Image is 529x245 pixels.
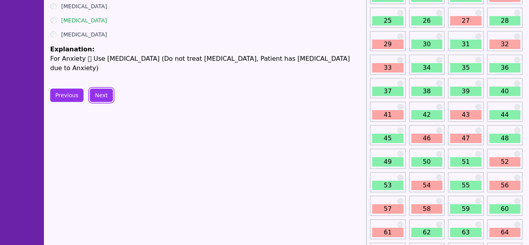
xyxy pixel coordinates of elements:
[411,134,443,143] a: 46
[450,40,482,49] a: 31
[372,63,404,73] a: 33
[411,16,443,25] a: 26
[61,16,107,24] label: [MEDICAL_DATA]
[411,157,443,167] a: 50
[489,134,521,143] a: 48
[450,157,482,167] a: 51
[372,40,404,49] a: 29
[450,181,482,190] a: 55
[50,89,84,102] button: Previous
[372,16,404,25] a: 25
[450,87,482,96] a: 39
[489,181,521,190] a: 56
[489,110,521,120] a: 44
[489,40,521,49] a: 32
[450,110,482,120] a: 43
[411,181,443,190] a: 54
[411,110,443,120] a: 42
[489,228,521,237] a: 64
[411,87,443,96] a: 38
[372,181,404,190] a: 53
[489,157,521,167] a: 52
[489,87,521,96] a: 40
[372,134,404,143] a: 45
[450,228,482,237] a: 63
[372,204,404,214] a: 57
[372,228,404,237] a: 61
[411,40,443,49] a: 30
[61,2,107,10] label: [MEDICAL_DATA]
[450,63,482,73] a: 35
[372,157,404,167] a: 49
[372,87,404,96] a: 37
[411,204,443,214] a: 58
[489,63,521,73] a: 36
[450,16,482,25] a: 27
[61,31,107,38] label: [MEDICAL_DATA]
[90,89,113,102] button: Next
[450,134,482,143] a: 47
[50,54,363,73] p: For Anxiety  Use [MEDICAL_DATA] (Do not treat [MEDICAL_DATA], Patient has [MEDICAL_DATA] due to ...
[450,204,482,214] a: 59
[411,63,443,73] a: 34
[372,110,404,120] a: 41
[411,228,443,237] a: 62
[489,16,521,25] a: 28
[489,204,521,214] a: 60
[50,45,95,53] span: Explanation:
